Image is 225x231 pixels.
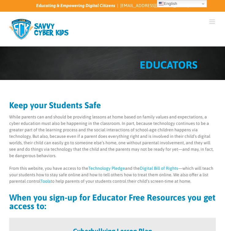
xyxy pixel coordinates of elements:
[36,3,115,8] i: Educating & Empowering Digital Citizens
[120,3,189,8] a: [EMAIL_ADDRESS][DOMAIN_NAME]
[140,166,178,171] a: Digital Bill of Rights
[9,18,71,40] img: Savvy Cyber Kids Logo
[88,166,125,171] a: Technology Pledge
[9,101,216,110] h2: Keep your Students Safe
[140,59,197,71] span: EDUCATORS
[159,1,164,6] img: en
[9,193,216,210] h2: When you sign-up for Educator Free Resources you get access to:
[115,2,120,9] span: |
[9,165,216,185] p: From this website, you have access to the and the —which will teach your students how to stay saf...
[9,114,216,159] p: While parents can and should be providing lessons at home based on family values and expectations...
[40,179,51,184] a: Tools
[209,18,216,25] a: Toggle mobile menu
